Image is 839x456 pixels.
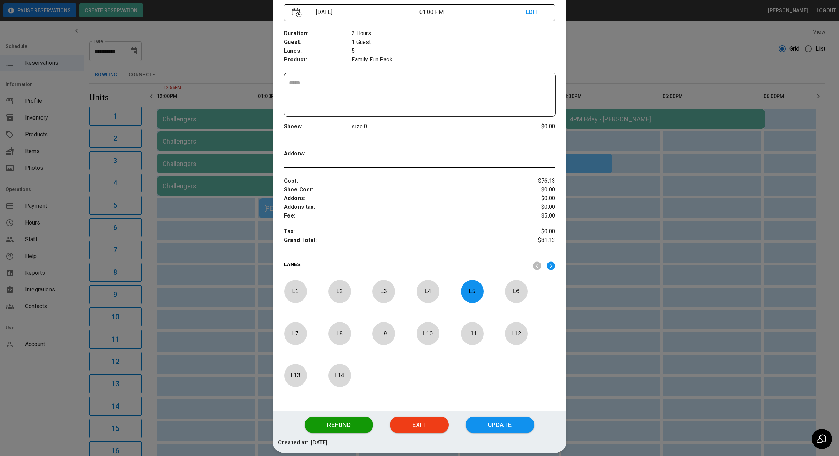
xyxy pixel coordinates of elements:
p: L 10 [416,325,439,342]
p: Shoes : [284,122,352,131]
p: [DATE] [313,8,419,16]
p: $76.13 [510,177,555,185]
p: $0.00 [510,185,555,194]
p: L 5 [461,283,484,299]
p: Tax : [284,227,510,236]
img: right.svg [547,261,555,270]
p: Lanes : [284,47,352,55]
p: L 8 [328,325,351,342]
button: Update [466,417,534,433]
p: L 14 [328,367,351,383]
p: L 11 [461,325,484,342]
p: Addons : [284,150,352,158]
button: Exit [390,417,448,433]
p: [DATE] [311,439,327,447]
p: Product : [284,55,352,64]
p: 5 [352,47,555,55]
p: size 0 [352,122,510,131]
p: Addons tax : [284,203,510,212]
p: $0.00 [510,122,555,131]
p: $5.00 [510,212,555,220]
img: nav_left.svg [533,261,541,270]
p: 01:00 PM [419,8,526,16]
p: $81.13 [510,236,555,246]
p: L 1 [284,283,307,299]
p: Fee : [284,212,510,220]
p: 1 Guest [352,38,555,47]
p: Duration : [284,29,352,38]
p: L 2 [328,283,351,299]
p: Guest : [284,38,352,47]
p: Shoe Cost : [284,185,510,194]
p: L 13 [284,367,307,383]
button: Refund [305,417,373,433]
p: $0.00 [510,194,555,203]
p: $0.00 [510,227,555,236]
p: EDIT [526,8,547,17]
p: 2 Hours [352,29,555,38]
p: Grand Total : [284,236,510,246]
p: L 9 [372,325,395,342]
p: Addons : [284,194,510,203]
img: Vector [292,8,302,17]
p: L 3 [372,283,395,299]
p: L 6 [505,283,528,299]
p: LANES [284,261,527,271]
p: L 12 [505,325,528,342]
p: $0.00 [510,203,555,212]
p: Cost : [284,177,510,185]
p: Created at: [278,439,308,447]
p: Family Fun Pack [352,55,555,64]
p: L 4 [416,283,439,299]
p: L 7 [284,325,307,342]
